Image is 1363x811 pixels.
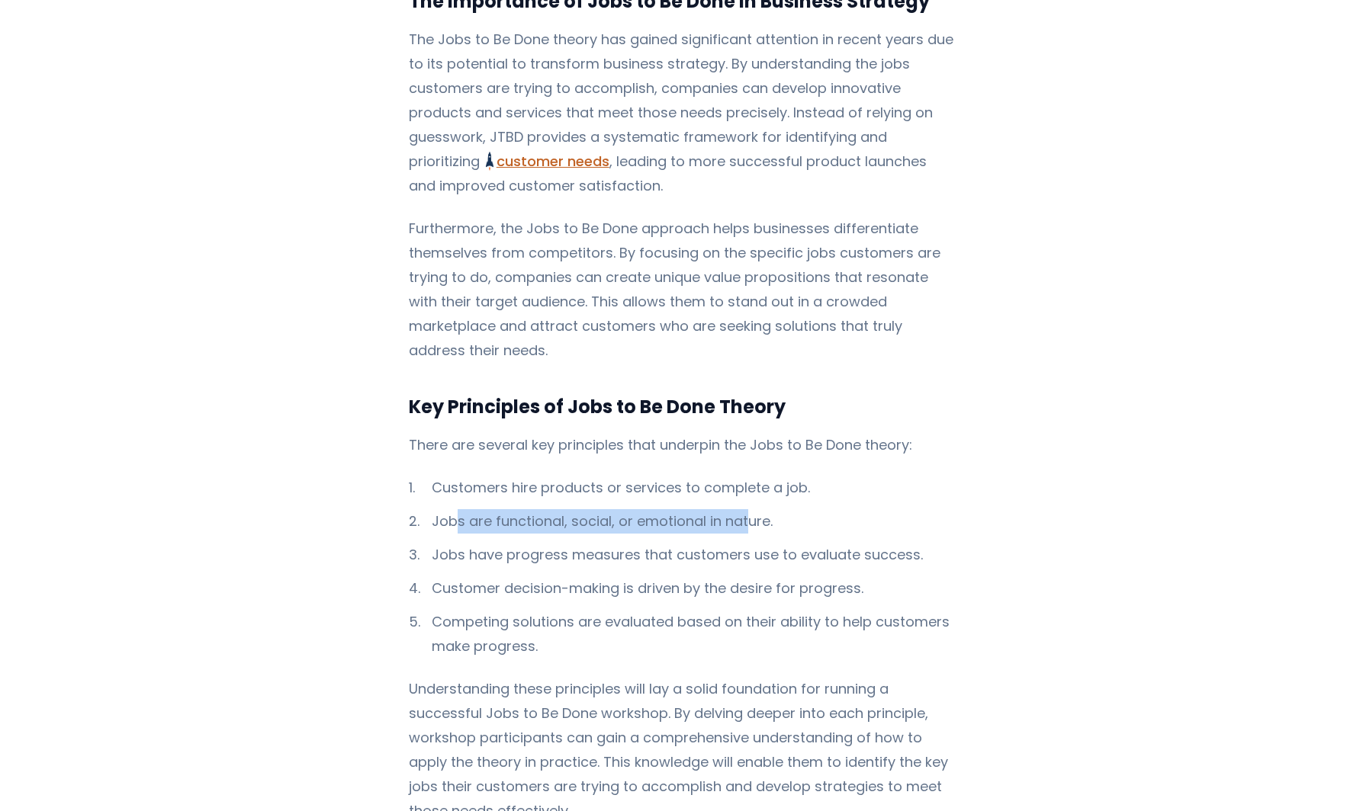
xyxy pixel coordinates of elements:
li: Customers hire products or services to complete a job. [409,476,954,500]
p: There are several key principles that underpin the Jobs to Be Done theory: [409,433,954,457]
li: Jobs are functional, social, or emotional in nature. [409,509,954,534]
p: The Jobs to Be Done theory has gained significant attention in recent years due to its potential ... [409,27,954,198]
p: Furthermore, the Jobs to Be Done approach helps businesses differentiate themselves from competit... [409,216,954,363]
a: customer needs [486,152,609,171]
h3: Key Principles of Jobs to Be Done Theory [409,393,954,421]
li: Competing solutions are evaluated based on their ability to help customers make progress. [409,610,954,659]
li: Jobs have progress measures that customers use to evaluate success. [409,543,954,567]
li: Customer decision-making is driven by the desire for progress. [409,576,954,601]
